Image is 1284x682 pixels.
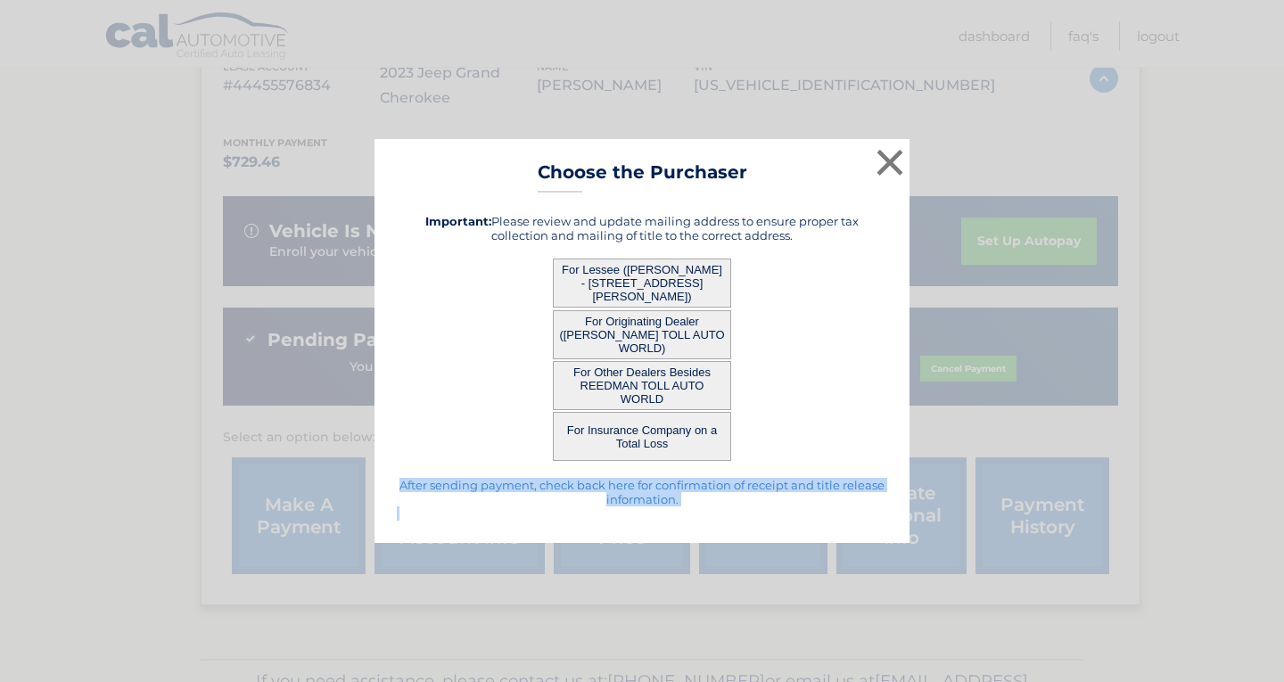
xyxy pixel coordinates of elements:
[872,144,908,180] button: ×
[425,214,491,228] strong: Important:
[553,361,731,410] button: For Other Dealers Besides REEDMAN TOLL AUTO WORLD
[553,310,731,359] button: For Originating Dealer ([PERSON_NAME] TOLL AUTO WORLD)
[397,478,887,506] h5: After sending payment, check back here for confirmation of receipt and title release information.
[553,412,731,461] button: For Insurance Company on a Total Loss
[397,214,887,242] h5: Please review and update mailing address to ensure proper tax collection and mailing of title to ...
[538,161,747,193] h3: Choose the Purchaser
[553,259,731,308] button: For Lessee ([PERSON_NAME] - [STREET_ADDRESS][PERSON_NAME])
